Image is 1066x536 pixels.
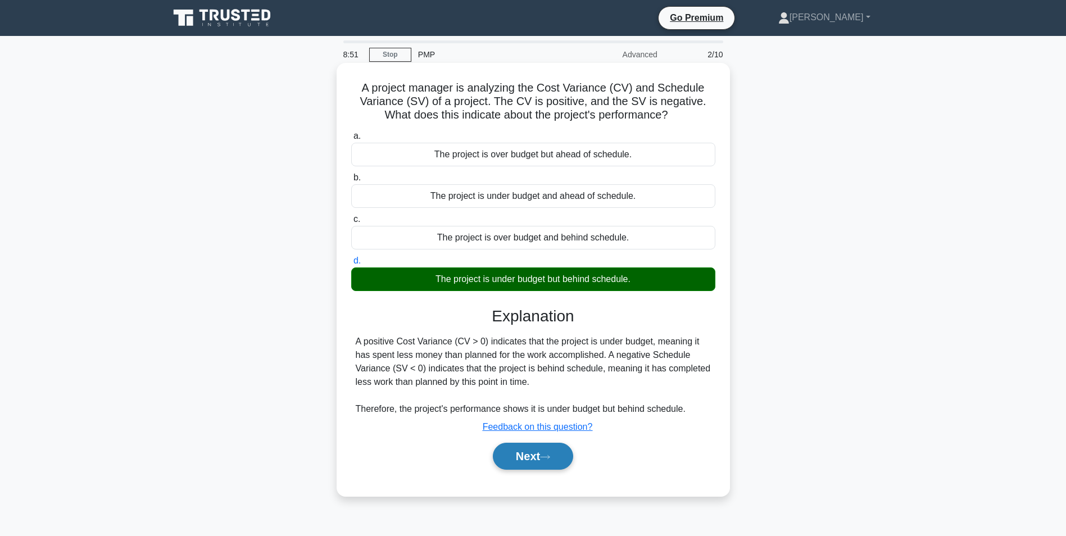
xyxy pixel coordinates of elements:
[751,6,897,29] a: [PERSON_NAME]
[356,335,711,416] div: A positive Cost Variance (CV > 0) indicates that the project is under budget, meaning it has spen...
[353,214,360,224] span: c.
[351,143,715,166] div: The project is over budget but ahead of schedule.
[369,48,411,62] a: Stop
[350,81,716,122] h5: A project manager is analyzing the Cost Variance (CV) and Schedule Variance (SV) of a project. Th...
[493,443,573,470] button: Next
[358,307,709,326] h3: Explanation
[353,131,361,140] span: a.
[351,226,715,249] div: The project is over budget and behind schedule.
[351,267,715,291] div: The project is under budget but behind schedule.
[664,43,730,66] div: 2/10
[337,43,369,66] div: 8:51
[566,43,664,66] div: Advanced
[411,43,566,66] div: PMP
[483,422,593,431] a: Feedback on this question?
[353,172,361,182] span: b.
[351,184,715,208] div: The project is under budget and ahead of schedule.
[663,11,730,25] a: Go Premium
[353,256,361,265] span: d.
